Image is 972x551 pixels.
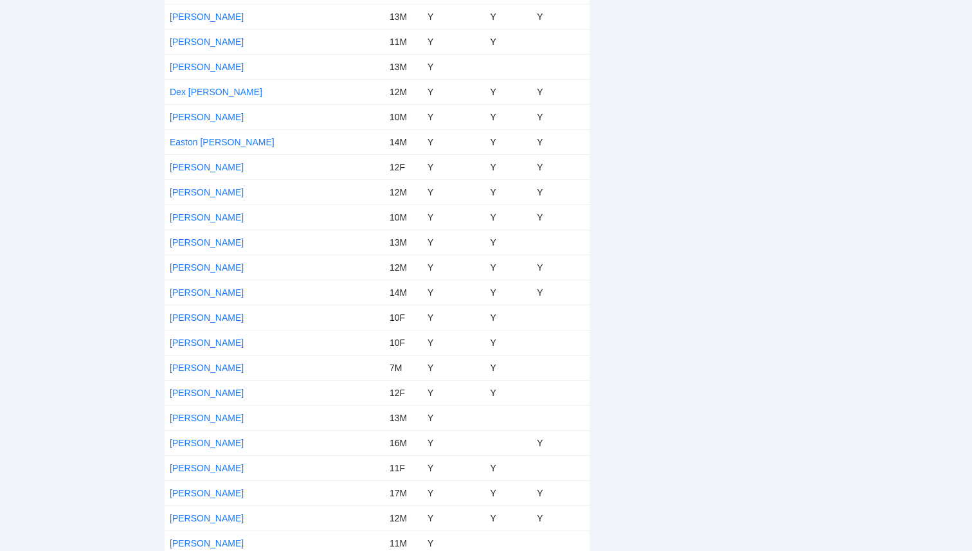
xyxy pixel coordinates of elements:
[532,104,589,129] td: Y
[485,29,532,54] td: Y
[384,505,422,530] td: 12M
[422,430,485,455] td: Y
[422,204,485,230] td: Y
[384,280,422,305] td: 14M
[532,505,589,530] td: Y
[170,187,244,197] a: [PERSON_NAME]
[170,262,244,273] a: [PERSON_NAME]
[384,79,422,104] td: 12M
[384,355,422,380] td: 7M
[384,480,422,505] td: 17M
[485,455,532,480] td: Y
[384,380,422,405] td: 12F
[485,129,532,154] td: Y
[532,280,589,305] td: Y
[170,438,244,448] a: [PERSON_NAME]
[485,204,532,230] td: Y
[422,230,485,255] td: Y
[485,305,532,330] td: Y
[170,137,274,147] a: Easton [PERSON_NAME]
[485,179,532,204] td: Y
[485,79,532,104] td: Y
[422,129,485,154] td: Y
[170,162,244,172] a: [PERSON_NAME]
[532,79,589,104] td: Y
[170,312,244,323] a: [PERSON_NAME]
[170,538,244,548] a: [PERSON_NAME]
[532,480,589,505] td: Y
[422,505,485,530] td: Y
[384,179,422,204] td: 12M
[384,455,422,480] td: 11F
[170,363,244,373] a: [PERSON_NAME]
[170,62,244,72] a: [PERSON_NAME]
[532,430,589,455] td: Y
[485,280,532,305] td: Y
[170,287,244,298] a: [PERSON_NAME]
[422,330,485,355] td: Y
[170,112,244,122] a: [PERSON_NAME]
[485,230,532,255] td: Y
[170,388,244,398] a: [PERSON_NAME]
[170,488,244,498] a: [PERSON_NAME]
[422,104,485,129] td: Y
[384,255,422,280] td: 12M
[384,230,422,255] td: 13M
[422,305,485,330] td: Y
[384,330,422,355] td: 10F
[384,204,422,230] td: 10M
[384,305,422,330] td: 10F
[170,463,244,473] a: [PERSON_NAME]
[532,154,589,179] td: Y
[422,255,485,280] td: Y
[485,355,532,380] td: Y
[485,154,532,179] td: Y
[422,54,485,79] td: Y
[532,129,589,154] td: Y
[170,338,244,348] a: [PERSON_NAME]
[422,4,485,29] td: Y
[422,455,485,480] td: Y
[485,380,532,405] td: Y
[384,29,422,54] td: 11M
[384,129,422,154] td: 14M
[170,87,262,97] a: Dex [PERSON_NAME]
[422,480,485,505] td: Y
[532,179,589,204] td: Y
[422,154,485,179] td: Y
[422,355,485,380] td: Y
[170,413,244,423] a: [PERSON_NAME]
[170,513,244,523] a: [PERSON_NAME]
[384,4,422,29] td: 13M
[422,405,485,430] td: Y
[485,255,532,280] td: Y
[532,204,589,230] td: Y
[170,12,244,22] a: [PERSON_NAME]
[485,104,532,129] td: Y
[422,79,485,104] td: Y
[532,255,589,280] td: Y
[485,4,532,29] td: Y
[384,104,422,129] td: 10M
[485,505,532,530] td: Y
[384,154,422,179] td: 12F
[422,280,485,305] td: Y
[532,4,589,29] td: Y
[485,330,532,355] td: Y
[170,37,244,47] a: [PERSON_NAME]
[422,29,485,54] td: Y
[170,212,244,222] a: [PERSON_NAME]
[422,380,485,405] td: Y
[384,430,422,455] td: 16M
[485,480,532,505] td: Y
[384,54,422,79] td: 13M
[422,179,485,204] td: Y
[170,237,244,248] a: [PERSON_NAME]
[384,405,422,430] td: 13M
